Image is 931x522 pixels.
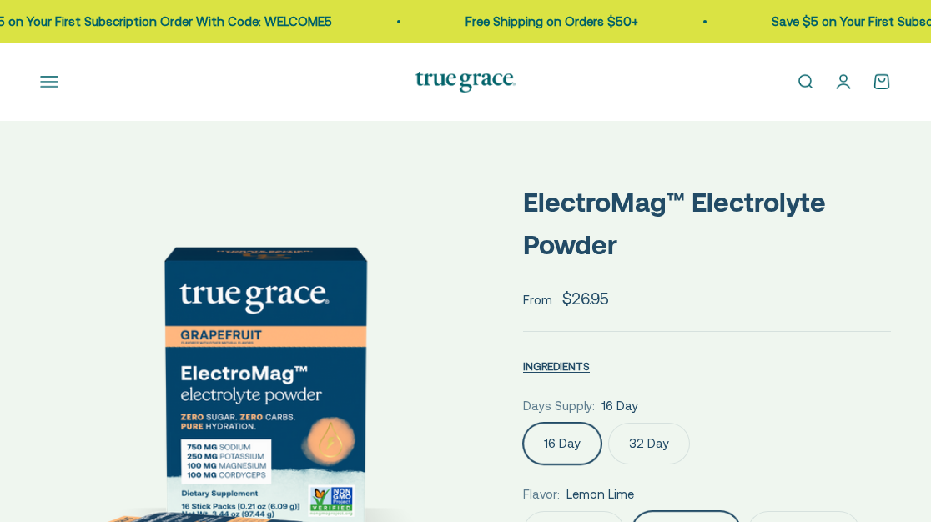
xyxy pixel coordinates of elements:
a: Free Shipping on Orders $50+ [443,14,616,28]
button: INGREDIENTS [523,356,590,376]
legend: Days Supply: [523,396,595,416]
span: From [523,291,552,310]
span: Lemon Lime [566,484,634,504]
span: INGREDIENTS [523,360,590,373]
legend: Flavor: [523,484,560,504]
p: ElectroMag™ Electrolyte Powder [523,181,891,266]
sale-price: $26.95 [562,286,609,311]
span: 16 Day [601,396,638,416]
